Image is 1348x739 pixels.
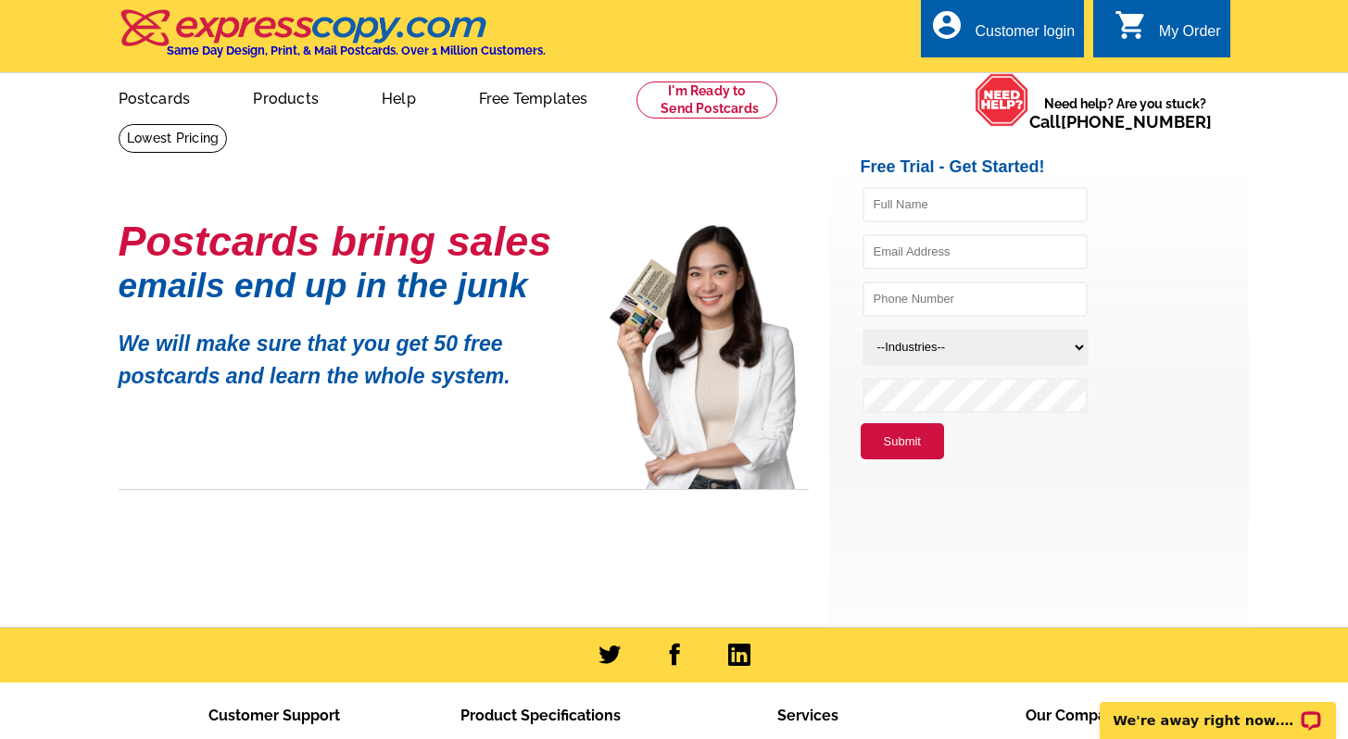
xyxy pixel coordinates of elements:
a: Free Templates [449,75,618,119]
span: Customer Support [208,707,340,724]
h2: Free Trial - Get Started! [861,157,1249,178]
span: Services [777,707,838,724]
h1: emails end up in the junk [119,276,582,295]
a: [PHONE_NUMBER] [1061,112,1212,132]
a: Same Day Design, Print, & Mail Postcards. Over 1 Million Customers. [119,22,546,57]
h1: Postcards bring sales [119,225,582,257]
div: Customer login [975,23,1075,49]
input: Full Name [863,187,1088,222]
input: Phone Number [863,282,1088,317]
span: Product Specifications [460,707,621,724]
p: We will make sure that you get 50 free postcards and learn the whole system. [119,314,582,392]
a: Help [352,75,446,119]
i: shopping_cart [1115,8,1148,42]
span: Call [1029,112,1212,132]
button: Submit [861,423,944,460]
span: Need help? Are you stuck? [1029,94,1221,132]
div: My Order [1159,23,1221,49]
h4: Same Day Design, Print, & Mail Postcards. Over 1 Million Customers. [167,44,546,57]
input: Email Address [863,234,1088,269]
i: account_circle [930,8,964,42]
a: Postcards [89,75,220,119]
a: account_circle Customer login [930,20,1075,44]
iframe: LiveChat chat widget [1088,681,1348,739]
img: help [975,73,1029,127]
a: Products [223,75,348,119]
a: shopping_cart My Order [1115,20,1221,44]
span: Our Company [1026,707,1124,724]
